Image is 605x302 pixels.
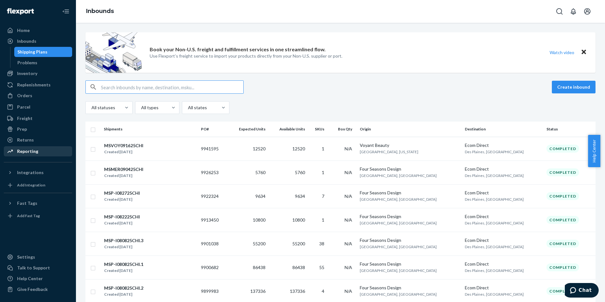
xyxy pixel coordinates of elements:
div: MSP-I080825CHI.3 [104,237,143,244]
button: Give Feedback [4,284,72,294]
button: Open notifications [567,5,580,18]
input: All types [140,104,141,111]
div: Completed [546,145,579,153]
button: Close [580,48,588,57]
span: 137336 [250,288,265,294]
span: [GEOGRAPHIC_DATA], [GEOGRAPHIC_DATA] [360,221,437,225]
div: Created [DATE] [104,220,140,226]
input: overall type: UNKNOWN_TYPE html type: HTML_TYPE_UNSPECIFIED server type: SERVER_RESPONSE_PENDING ... [101,81,243,93]
span: 55200 [292,241,305,246]
div: Created [DATE] [104,149,143,155]
div: Four Seasons Design [360,190,460,196]
span: N/A [345,288,352,294]
a: Help Center [4,274,72,284]
button: Open account menu [581,5,594,18]
span: Des Plaines, [GEOGRAPHIC_DATA] [465,197,524,202]
div: Settings [17,254,35,260]
button: Create inbound [552,81,596,93]
div: Completed [546,216,579,224]
span: N/A [345,170,352,175]
span: Des Plaines, [GEOGRAPHIC_DATA] [465,244,524,249]
a: Settings [4,252,72,262]
button: Talk to Support [4,263,72,273]
div: Completed [546,240,579,248]
span: 38 [319,241,324,246]
span: N/A [345,265,352,270]
a: Returns [4,135,72,145]
span: Des Plaines, [GEOGRAPHIC_DATA] [465,173,524,178]
button: Open Search Box [553,5,566,18]
a: Parcel [4,102,72,112]
span: 12520 [292,146,305,151]
td: 9900682 [198,255,228,279]
div: Ecom Direct [465,166,542,172]
div: Four Seasons Design [360,285,460,291]
img: Flexport logo [7,8,34,15]
div: Returns [17,137,34,143]
div: MSP-I082225CHI [104,214,140,220]
span: 137336 [290,288,305,294]
a: Add Integration [4,180,72,190]
div: MSP-I082725CHI [104,190,140,196]
span: 1 [322,170,324,175]
div: Fast Tags [17,200,37,206]
div: MSVOY091625CHI [104,142,143,149]
a: Shipping Plans [14,47,72,57]
a: Replenishments [4,80,72,90]
div: MSP-I080825CHI.1 [104,261,143,267]
span: N/A [345,241,352,246]
span: N/A [345,146,352,151]
span: 5760 [295,170,305,175]
a: Inbounds [86,8,114,15]
a: Freight [4,113,72,123]
span: N/A [345,193,352,199]
th: Origin [357,122,462,137]
div: Created [DATE] [104,267,143,274]
span: 55 [319,265,324,270]
input: All states [187,104,188,111]
span: N/A [345,217,352,223]
span: Des Plaines, [GEOGRAPHIC_DATA] [465,292,524,297]
div: Four Seasons Design [360,237,460,243]
div: Prep [17,126,27,132]
div: Ecom Direct [465,142,542,148]
span: Help Center [588,135,600,167]
div: Created [DATE] [104,173,143,179]
th: Shipments [101,122,198,137]
span: 4 [322,288,324,294]
div: Ecom Direct [465,285,542,291]
div: Ecom Direct [465,261,542,267]
th: PO# [198,122,228,137]
div: Created [DATE] [104,291,143,298]
button: Close Navigation [59,5,72,18]
p: Book your Non-U.S. freight and fulfillment services in one streamlined flow. [150,46,326,53]
span: 1 [322,146,324,151]
td: 9941595 [198,137,228,160]
div: Completed [546,192,579,200]
span: [GEOGRAPHIC_DATA], [GEOGRAPHIC_DATA] [360,197,437,202]
span: Des Plaines, [GEOGRAPHIC_DATA] [465,221,524,225]
div: Four Seasons Design [360,261,460,267]
a: Prep [4,124,72,134]
div: Talk to Support [17,265,50,271]
span: [GEOGRAPHIC_DATA], [GEOGRAPHIC_DATA] [360,173,437,178]
span: [GEOGRAPHIC_DATA], [US_STATE] [360,149,418,154]
th: Destination [462,122,544,137]
button: Fast Tags [4,198,72,208]
div: Problems [17,60,37,66]
div: Integrations [17,169,44,176]
span: [GEOGRAPHIC_DATA], [GEOGRAPHIC_DATA] [360,292,437,297]
div: Reporting [17,148,38,154]
td: 9922324 [198,184,228,208]
span: [GEOGRAPHIC_DATA], [GEOGRAPHIC_DATA] [360,244,437,249]
a: Inventory [4,68,72,79]
div: Freight [17,115,33,122]
th: Available Units [268,122,307,137]
div: Voyant Beauty [360,142,460,148]
div: MSMER090425CHI [104,166,143,173]
span: 10800 [292,217,305,223]
a: Home [4,25,72,35]
div: Created [DATE] [104,196,140,203]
